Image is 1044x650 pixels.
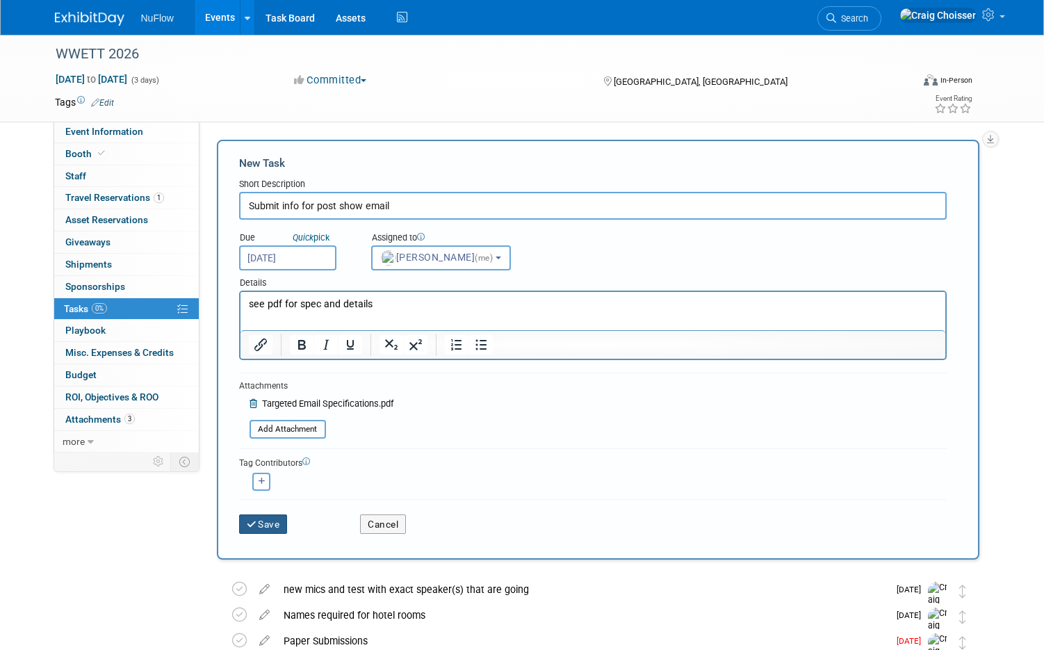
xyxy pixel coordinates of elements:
div: Due [239,231,350,245]
div: Assigned to [371,231,532,245]
img: ExhibitDay [55,12,124,26]
span: 3 [124,414,135,424]
a: edit [252,609,277,621]
button: Bold [290,335,313,355]
span: [DATE] [897,636,928,646]
a: Attachments3 [54,409,199,430]
span: Playbook [65,325,106,336]
a: Edit [91,98,114,108]
span: to [85,74,98,85]
button: Committed [289,73,372,88]
a: edit [252,583,277,596]
button: Insert/edit link [249,335,272,355]
span: Staff [65,170,86,181]
span: (me) [475,253,493,263]
div: new mics and test with exact speaker(s) that are going [277,578,888,601]
span: [GEOGRAPHIC_DATA], [GEOGRAPHIC_DATA] [614,76,788,87]
span: Giveaways [65,236,111,247]
span: Misc. Expenses & Credits [65,347,174,358]
div: In-Person [940,75,972,86]
span: Event Information [65,126,143,137]
i: Move task [959,610,966,624]
button: Underline [339,335,362,355]
span: more [63,436,85,447]
button: Superscript [404,335,427,355]
td: Toggle Event Tabs [170,453,199,471]
button: Subscript [380,335,403,355]
div: New Task [239,156,947,171]
a: Asset Reservations [54,209,199,231]
a: Travel Reservations1 [54,187,199,209]
span: [PERSON_NAME] [381,252,496,263]
a: Tasks0% [54,298,199,320]
span: Sponsorships [65,281,125,292]
a: Event Information [54,121,199,143]
a: Staff [54,165,199,187]
a: Shipments [54,254,199,275]
a: Quickpick [290,231,332,243]
a: Search [817,6,881,31]
button: Save [239,514,288,534]
img: Format-Inperson.png [924,74,938,86]
span: [DATE] [897,585,928,594]
span: Targeted Email Specifications.pdf [262,398,393,409]
div: Short Description [239,178,947,192]
span: [DATE] [DATE] [55,73,128,86]
div: WWETT 2026 [51,42,895,67]
button: [PERSON_NAME](me) [371,245,511,270]
img: Craig Choisser [899,8,977,23]
i: Move task [959,636,966,649]
input: Name of task or a short description [239,192,947,220]
td: Personalize Event Tab Strip [147,453,171,471]
i: Quick [293,232,313,243]
input: Due Date [239,245,336,270]
span: Asset Reservations [65,214,148,225]
i: Move task [959,585,966,598]
a: ROI, Objectives & ROO [54,387,199,408]
span: 1 [154,193,164,203]
span: Search [836,13,868,24]
span: Booth [65,148,108,159]
iframe: Rich Text Area [240,292,945,330]
span: ROI, Objectives & ROO [65,391,158,403]
span: (3 days) [130,76,159,85]
img: Craig Choisser [928,582,949,631]
span: Attachments [65,414,135,425]
a: Sponsorships [54,276,199,298]
button: Numbered list [445,335,468,355]
a: Playbook [54,320,199,341]
span: NuFlow [141,13,174,24]
i: Booth reservation complete [98,149,105,157]
div: Event Rating [934,95,972,102]
button: Italic [314,335,338,355]
span: Tasks [64,303,107,314]
span: [DATE] [897,610,928,620]
a: Misc. Expenses & Credits [54,342,199,364]
div: Attachments [239,380,393,392]
a: edit [252,635,277,647]
a: Budget [54,364,199,386]
button: Bullet list [469,335,493,355]
div: Names required for hotel rooms [277,603,888,627]
span: 0% [92,303,107,314]
div: Details [239,270,947,291]
div: Event Format [837,72,972,93]
a: Giveaways [54,231,199,253]
span: Budget [65,369,97,380]
a: more [54,431,199,453]
td: Tags [55,95,114,109]
a: Booth [54,143,199,165]
button: Cancel [360,514,406,534]
span: Travel Reservations [65,192,164,203]
span: Shipments [65,259,112,270]
div: Tag Contributors [239,455,947,469]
